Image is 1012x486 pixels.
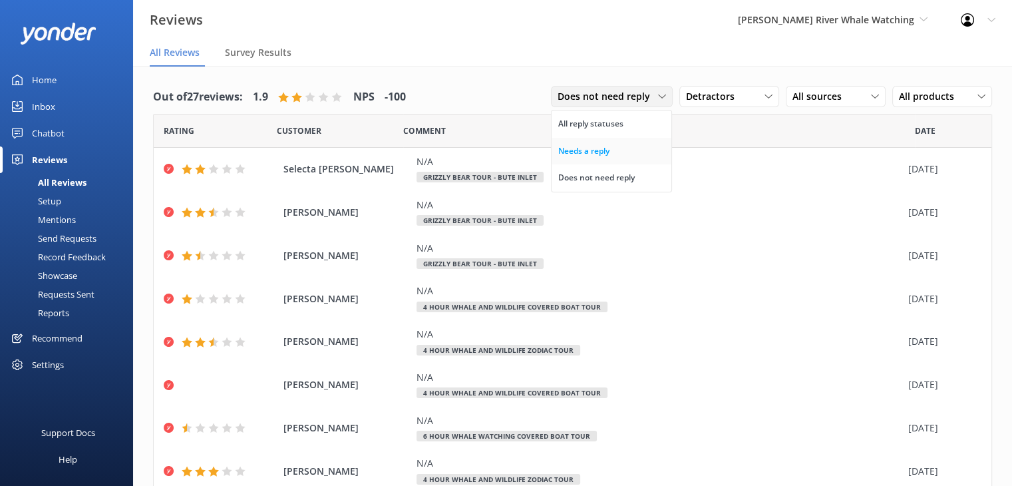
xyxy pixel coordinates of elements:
div: Requests Sent [8,285,94,304]
span: Date [915,124,935,137]
div: Help [59,446,77,473]
span: Survey Results [225,46,291,59]
span: 4 Hour Whale and Wildlife Zodiac Tour [417,474,580,485]
div: All Reviews [8,173,86,192]
div: Support Docs [41,419,95,446]
a: Reports [8,304,133,322]
span: 4 Hour Whale and Wildlife Zodiac Tour [417,345,580,356]
h4: 1.9 [253,89,268,106]
a: Send Requests [8,229,133,248]
span: All Reviews [150,46,200,59]
div: N/A [417,198,902,212]
div: N/A [417,456,902,471]
span: [PERSON_NAME] [283,205,410,220]
div: Settings [32,352,64,378]
a: All Reviews [8,173,133,192]
div: N/A [417,154,902,169]
h4: -100 [385,89,406,106]
div: N/A [417,370,902,385]
div: [DATE] [908,421,975,435]
h4: Out of 27 reviews: [153,89,243,106]
div: Reviews [32,146,67,173]
span: All sources [792,89,850,104]
h4: NPS [353,89,375,106]
div: N/A [417,241,902,256]
span: Detractors [686,89,743,104]
span: [PERSON_NAME] [283,292,410,306]
span: Date [277,124,321,137]
span: Question [403,124,446,137]
div: Reports [8,304,69,322]
h3: Reviews [150,9,203,31]
div: N/A [417,413,902,428]
div: All reply statuses [558,117,623,130]
div: [DATE] [908,377,975,392]
div: [DATE] [908,162,975,176]
div: Recommend [32,325,83,352]
a: Mentions [8,210,133,229]
div: Needs a reply [558,144,609,158]
div: Send Requests [8,229,96,248]
span: [PERSON_NAME] [283,248,410,263]
span: [PERSON_NAME] River Whale Watching [738,13,914,26]
span: Grizzly Bear Tour - Bute Inlet [417,215,544,226]
span: [PERSON_NAME] [283,334,410,349]
span: Selecta [PERSON_NAME] [283,162,410,176]
div: [DATE] [908,292,975,306]
div: Chatbot [32,120,65,146]
div: Does not need reply [558,171,635,184]
a: Requests Sent [8,285,133,304]
div: Setup [8,192,61,210]
span: [PERSON_NAME] [283,421,410,435]
div: Inbox [32,93,55,120]
span: [PERSON_NAME] [283,377,410,392]
span: Grizzly Bear Tour - Bute Inlet [417,172,544,182]
span: Date [164,124,194,137]
div: Showcase [8,266,77,285]
a: Setup [8,192,133,210]
span: 6 Hour Whale Watching Covered Boat Tour [417,431,597,441]
div: Home [32,67,57,93]
span: 4 Hour Whale and Wildlife Covered Boat Tour [417,302,607,312]
div: [DATE] [908,334,975,349]
span: Does not need reply [558,89,658,104]
div: N/A [417,327,902,342]
div: [DATE] [908,464,975,479]
span: 4 Hour Whale and Wildlife Covered Boat Tour [417,387,607,398]
div: Record Feedback [8,248,106,266]
span: All products [899,89,962,104]
div: Mentions [8,210,76,229]
a: Record Feedback [8,248,133,266]
div: [DATE] [908,248,975,263]
span: [PERSON_NAME] [283,464,410,479]
div: N/A [417,284,902,298]
div: [DATE] [908,205,975,220]
span: Grizzly Bear Tour - Bute Inlet [417,258,544,269]
a: Showcase [8,266,133,285]
img: yonder-white-logo.png [20,23,96,45]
